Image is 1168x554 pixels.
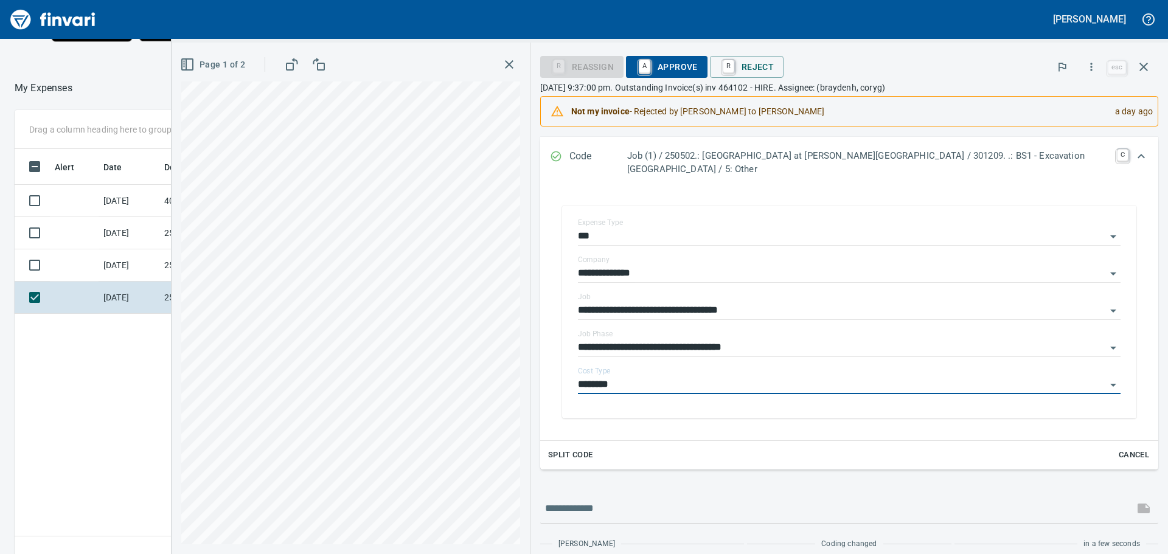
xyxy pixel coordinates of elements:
[627,149,1110,176] p: Job (1) / 250502.: [GEOGRAPHIC_DATA] at [PERSON_NAME][GEOGRAPHIC_DATA] / 301209. .: BS1 - Excavat...
[571,106,630,116] strong: Not my invoice
[103,160,122,175] span: Date
[55,160,90,175] span: Alert
[1105,302,1122,319] button: Open
[159,282,269,314] td: 250502
[7,5,99,34] img: Finvari
[720,57,774,77] span: Reject
[15,81,72,95] nav: breadcrumb
[636,57,698,77] span: Approve
[1117,149,1128,161] a: C
[1129,494,1158,523] span: This records your message into the invoice and notifies anyone mentioned
[1053,13,1126,26] h5: [PERSON_NAME]
[99,217,159,249] td: [DATE]
[548,448,593,462] span: Split Code
[1118,448,1150,462] span: Cancel
[159,249,269,282] td: 250252
[578,330,613,338] label: Job Phase
[626,56,707,78] button: AApprove
[1049,54,1076,80] button: Flag
[103,160,138,175] span: Date
[1105,100,1153,122] div: a day ago
[1050,10,1129,29] button: [PERSON_NAME]
[710,56,784,78] button: RReject
[1078,54,1105,80] button: More
[578,219,623,226] label: Expense Type
[159,185,269,217] td: 401445008
[639,60,650,73] a: A
[99,185,159,217] td: [DATE]
[159,217,269,249] td: 250502
[1105,376,1122,393] button: Open
[29,123,207,136] p: Drag a column heading here to group the table
[182,57,245,72] span: Page 1 of 2
[1083,538,1140,550] span: in a few seconds
[578,256,610,263] label: Company
[578,293,591,300] label: Job
[558,538,615,550] span: [PERSON_NAME]
[545,446,596,465] button: Split Code
[164,160,210,175] span: Description
[178,54,250,76] button: Page 1 of 2
[540,81,1158,94] p: [DATE] 9:37:00 pm. Outstanding Invoice(s) inv 464102 - HIRE. Assignee: (braydenh, coryg)
[1108,61,1126,74] a: esc
[540,189,1158,469] div: Expand
[540,137,1158,189] div: Expand
[55,160,74,175] span: Alert
[1105,339,1122,356] button: Open
[571,100,1105,122] div: - Rejected by [PERSON_NAME] to [PERSON_NAME]
[164,160,226,175] span: Description
[1114,446,1153,465] button: Cancel
[578,367,611,375] label: Cost Type
[1105,228,1122,245] button: Open
[1105,265,1122,282] button: Open
[15,81,72,95] p: My Expenses
[99,282,159,314] td: [DATE]
[1105,52,1158,81] span: Close invoice
[569,149,627,176] p: Code
[821,538,877,550] span: Coding changed
[99,249,159,282] td: [DATE]
[540,61,624,71] div: Reassign
[723,60,734,73] a: R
